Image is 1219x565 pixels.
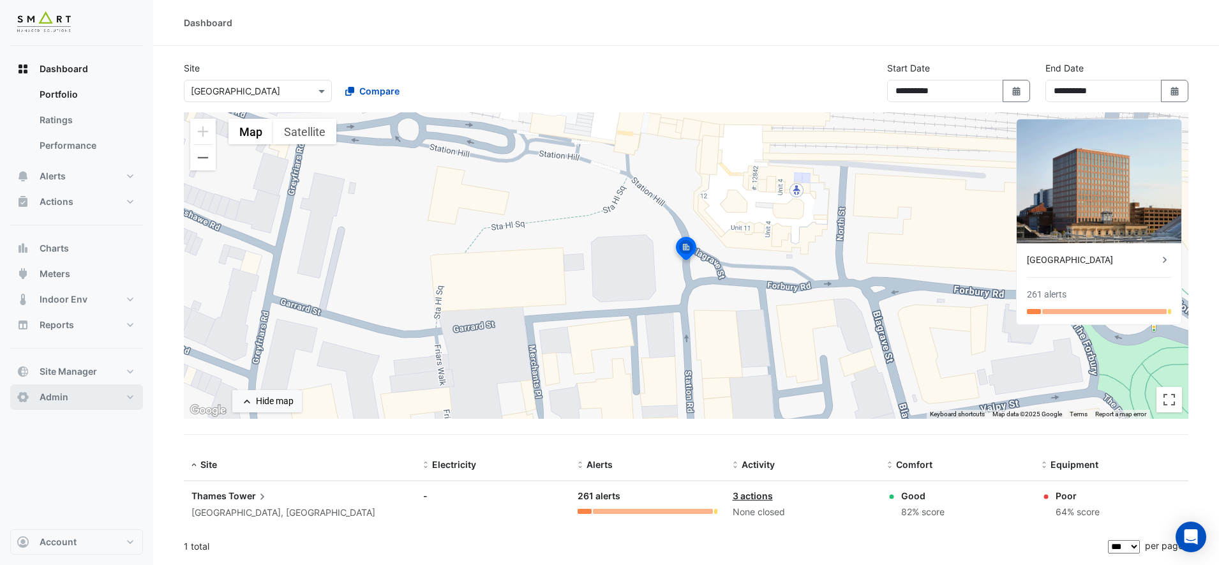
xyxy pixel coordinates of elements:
[1070,411,1088,418] a: Terms (opens in new tab)
[228,119,273,144] button: Show street map
[930,410,985,419] button: Keyboard shortcuts
[29,82,143,107] a: Portfolio
[187,402,229,419] a: Open this area in Google Maps (opens a new window)
[184,531,1105,562] div: 1 total
[17,195,29,208] app-icon: Actions
[587,459,613,470] span: Alerts
[1056,489,1100,502] div: Poor
[1017,119,1181,243] img: Thames Tower
[742,459,775,470] span: Activity
[190,145,216,170] button: Zoom out
[578,489,717,504] div: 261 alerts
[40,195,73,208] span: Actions
[15,10,73,36] img: Company Logo
[1045,61,1084,75] label: End Date
[1156,387,1182,412] button: Toggle fullscreen view
[1011,86,1022,96] fa-icon: Select Date
[10,56,143,82] button: Dashboard
[10,312,143,338] button: Reports
[40,293,87,306] span: Indoor Env
[17,170,29,183] app-icon: Alerts
[992,411,1062,418] span: Map data ©2025 Google
[733,505,872,520] div: None closed
[17,242,29,255] app-icon: Charts
[17,293,29,306] app-icon: Indoor Env
[184,16,232,29] div: Dashboard
[190,119,216,144] button: Zoom in
[1169,86,1181,96] fa-icon: Select Date
[17,267,29,280] app-icon: Meters
[256,395,294,408] div: Hide map
[359,84,400,98] span: Compare
[432,459,476,470] span: Electricity
[40,267,70,280] span: Meters
[10,359,143,384] button: Site Manager
[672,235,700,266] img: site-pin-selected.svg
[423,489,562,502] div: -
[1056,505,1100,520] div: 64% score
[40,536,77,548] span: Account
[191,506,408,520] div: [GEOGRAPHIC_DATA], [GEOGRAPHIC_DATA]
[273,119,336,144] button: Show satellite imagery
[1145,540,1183,551] span: per page
[1027,253,1158,267] div: [GEOGRAPHIC_DATA]
[29,133,143,158] a: Performance
[40,170,66,183] span: Alerts
[40,365,97,378] span: Site Manager
[10,163,143,189] button: Alerts
[228,489,269,503] span: Tower
[17,319,29,331] app-icon: Reports
[29,107,143,133] a: Ratings
[232,390,302,412] button: Hide map
[184,61,200,75] label: Site
[901,489,945,502] div: Good
[1095,411,1146,418] a: Report a map error
[901,505,945,520] div: 82% score
[10,82,143,163] div: Dashboard
[1176,522,1206,552] div: Open Intercom Messenger
[1051,459,1098,470] span: Equipment
[10,384,143,410] button: Admin
[10,287,143,312] button: Indoor Env
[40,319,74,331] span: Reports
[10,261,143,287] button: Meters
[887,61,930,75] label: Start Date
[10,189,143,215] button: Actions
[337,80,408,102] button: Compare
[40,242,69,255] span: Charts
[17,391,29,403] app-icon: Admin
[191,490,227,501] span: Thames
[10,236,143,261] button: Charts
[17,365,29,378] app-icon: Site Manager
[10,529,143,555] button: Account
[40,391,68,403] span: Admin
[17,63,29,75] app-icon: Dashboard
[1027,288,1066,301] div: 261 alerts
[200,459,217,470] span: Site
[40,63,88,75] span: Dashboard
[896,459,932,470] span: Comfort
[187,402,229,419] img: Google
[733,490,773,501] a: 3 actions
